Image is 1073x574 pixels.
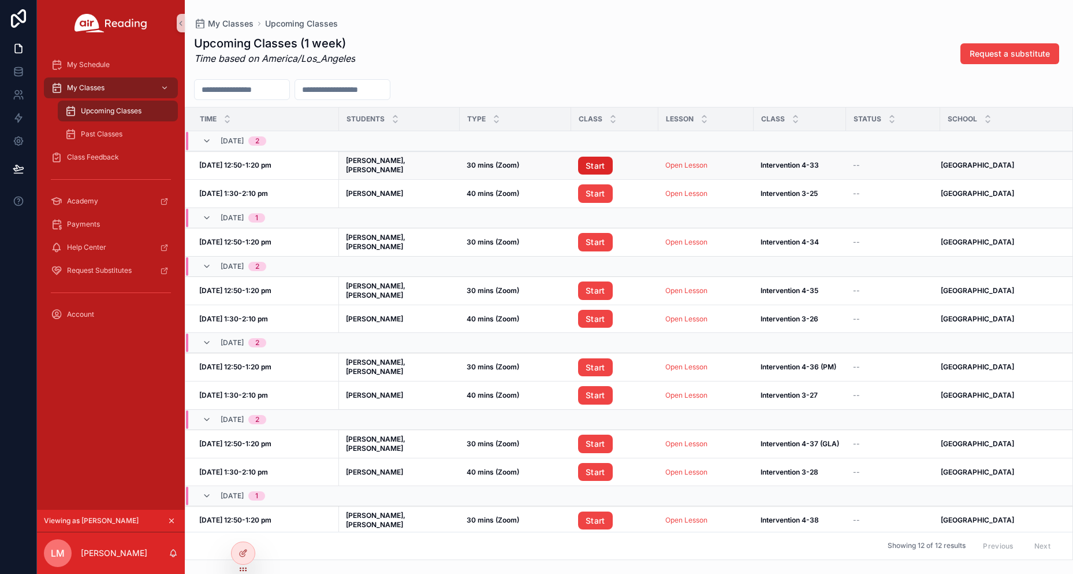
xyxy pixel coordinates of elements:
strong: 40 mins (Zoom) [467,314,519,323]
strong: [GEOGRAPHIC_DATA] [941,189,1014,198]
span: Payments [67,220,100,229]
div: 2 [255,338,259,347]
strong: Intervention 4-35 [761,286,818,295]
a: [DATE] 12:50-1:20 pm [199,286,332,295]
a: Start [578,282,613,300]
button: Request a substitute [960,43,1059,64]
a: Start [578,310,613,328]
a: [PERSON_NAME], [PERSON_NAME] [346,156,453,175]
span: [DATE] [221,415,244,424]
a: [DATE] 1:30-2:10 pm [199,391,332,400]
em: Time based on America/Los_Angeles [194,53,355,64]
strong: Intervention 3-26 [761,314,818,323]
strong: [PERSON_NAME], [PERSON_NAME] [346,156,407,174]
a: [DATE] 12:50-1:20 pm [199,362,332,372]
strong: [PERSON_NAME], [PERSON_NAME] [346,435,407,453]
a: Academy [44,191,178,212]
div: 2 [255,415,259,424]
strong: [GEOGRAPHIC_DATA] [941,314,1014,323]
div: 1 [255,213,258,223]
strong: Intervention 3-27 [761,391,818,399]
a: Open Lesson [665,161,707,169]
span: Time [200,114,217,124]
div: 2 [255,136,259,146]
strong: [PERSON_NAME] [346,314,403,323]
a: -- [853,189,933,198]
a: [GEOGRAPHIC_DATA] [941,516,1071,525]
a: [GEOGRAPHIC_DATA] [941,286,1071,295]
a: -- [853,468,933,477]
span: Students [347,114,385,124]
span: [DATE] [221,136,244,146]
strong: [DATE] 12:50-1:20 pm [199,362,271,371]
strong: [GEOGRAPHIC_DATA] [941,161,1014,169]
a: Start [578,233,613,251]
span: Request Substitutes [67,266,132,275]
span: Academy [67,197,98,206]
a: Open Lesson [665,516,747,525]
span: My Classes [67,83,105,92]
a: Start [578,386,613,405]
a: Start [578,435,613,453]
a: [GEOGRAPHIC_DATA] [941,189,1071,198]
a: 30 mins (Zoom) [467,161,564,170]
a: Start [578,157,613,175]
a: [GEOGRAPHIC_DATA] [941,362,1071,372]
span: Class Feedback [67,153,119,162]
strong: [DATE] 12:50-1:20 pm [199,286,271,295]
a: -- [853,238,933,247]
a: Start [578,463,613,482]
a: Open Lesson [665,314,707,323]
a: [PERSON_NAME] [346,189,453,198]
a: Start [578,282,651,300]
span: Lesson [666,114,694,124]
span: [DATE] [221,213,244,223]
span: Showing 12 of 12 results [888,542,966,551]
a: Help Center [44,237,178,258]
span: Class [579,114,602,124]
a: Start [578,358,651,377]
strong: [GEOGRAPHIC_DATA] [941,286,1014,295]
strong: Intervention 4-33 [761,161,819,169]
a: Start [578,512,613,530]
a: Start [578,358,613,377]
a: Open Lesson [665,189,707,198]
span: LM [51,546,65,560]
a: Start [578,184,613,203]
a: [GEOGRAPHIC_DATA] [941,468,1071,477]
strong: Intervention 3-28 [761,468,818,476]
a: [DATE] 1:30-2:10 pm [199,314,332,324]
a: Intervention 4-35 [761,286,839,295]
span: Account [67,310,94,319]
a: -- [853,391,933,400]
strong: [PERSON_NAME], [PERSON_NAME] [346,511,407,529]
a: Intervention 4-37 (GLA) [761,439,839,449]
a: -- [853,161,933,170]
a: Open Lesson [665,468,747,477]
a: -- [853,286,933,295]
span: -- [853,468,860,477]
a: [GEOGRAPHIC_DATA] [941,238,1071,247]
span: -- [853,238,860,247]
a: Open Lesson [665,516,707,524]
a: Class Feedback [44,147,178,168]
a: [DATE] 1:30-2:10 pm [199,189,332,198]
a: [DATE] 12:50-1:20 pm [199,439,332,449]
a: 30 mins (Zoom) [467,238,564,247]
span: -- [853,161,860,170]
span: Status [854,114,881,124]
span: Type [467,114,486,124]
a: Request Substitutes [44,260,178,281]
h1: Upcoming Classes (1 week) [194,35,355,51]
strong: 40 mins (Zoom) [467,468,519,476]
strong: [DATE] 1:30-2:10 pm [199,189,268,198]
strong: [PERSON_NAME] [346,468,403,476]
a: Open Lesson [665,468,707,476]
div: 1 [255,491,258,501]
span: Past Classes [81,129,122,139]
a: Open Lesson [665,286,747,295]
a: Open Lesson [665,362,707,371]
a: [PERSON_NAME], [PERSON_NAME] [346,511,453,529]
a: [PERSON_NAME] [346,468,453,477]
